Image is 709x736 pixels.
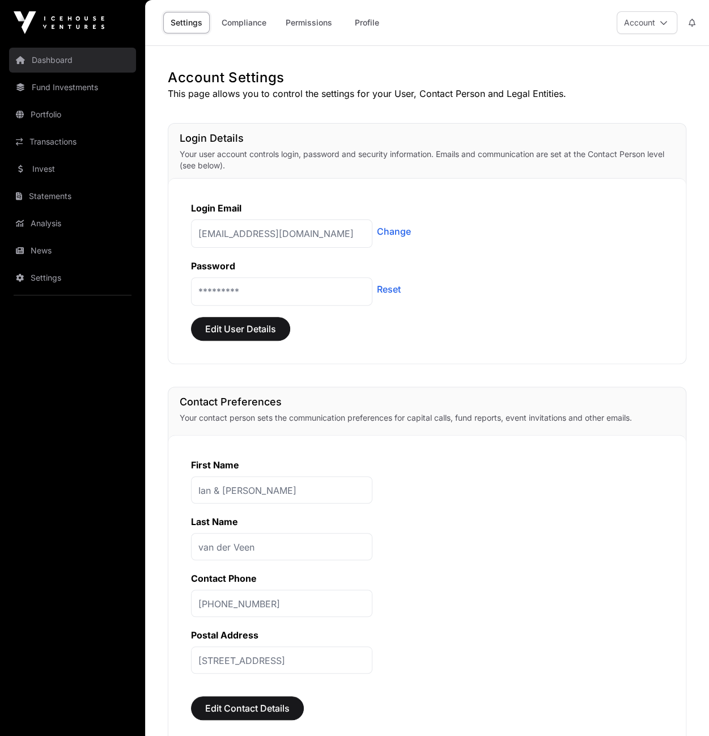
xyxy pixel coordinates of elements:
a: Change [377,225,411,238]
h1: Account Settings [168,69,686,87]
button: Edit Contact Details [191,696,304,720]
a: Transactions [9,129,136,154]
a: Statements [9,184,136,209]
a: Invest [9,156,136,181]
p: Your user account controls login, password and security information. Emails and communication are... [180,149,674,171]
button: Account [617,11,677,34]
a: Settings [9,265,136,290]
a: Profile [344,12,389,33]
a: Reset [377,282,401,296]
h1: Contact Preferences [180,394,674,410]
a: Permissions [278,12,339,33]
a: Dashboard [9,48,136,73]
p: This page allows you to control the settings for your User, Contact Person and Legal Entities. [168,87,686,100]
p: [PHONE_NUMBER] [191,590,372,617]
label: Password [191,260,235,272]
a: Settings [163,12,210,33]
label: Login Email [191,202,241,214]
button: Edit User Details [191,317,290,341]
h1: Login Details [180,130,674,146]
label: Postal Address [191,629,258,641]
iframe: Chat Widget [652,682,709,736]
span: Edit User Details [205,322,276,336]
p: Ian & [PERSON_NAME] [191,476,372,504]
p: Your contact person sets the communication preferences for capital calls, fund reports, event inv... [180,412,674,424]
p: [STREET_ADDRESS] [191,646,372,674]
a: Analysis [9,211,136,236]
a: News [9,238,136,263]
a: Compliance [214,12,274,33]
p: van der Veen [191,533,372,560]
p: [EMAIL_ADDRESS][DOMAIN_NAME] [191,219,372,248]
a: Portfolio [9,102,136,127]
img: Icehouse Ventures Logo [14,11,104,34]
a: Fund Investments [9,75,136,100]
span: Edit Contact Details [205,701,290,715]
label: Contact Phone [191,573,257,584]
label: Last Name [191,516,238,527]
label: First Name [191,459,239,471]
